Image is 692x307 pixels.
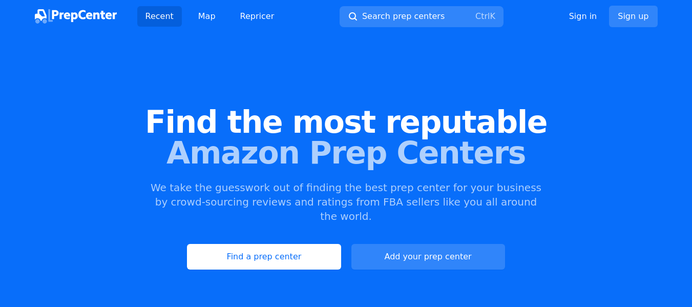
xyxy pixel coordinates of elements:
a: Sign up [609,6,657,27]
img: PrepCenter [35,9,117,24]
a: Recent [137,6,182,27]
kbd: K [490,11,495,21]
a: Repricer [232,6,283,27]
a: Find a prep center [187,244,341,270]
span: Find the most reputable [16,107,676,137]
kbd: Ctrl [475,11,490,21]
button: Search prep centersCtrlK [340,6,504,27]
a: Sign in [569,10,597,23]
a: Add your prep center [351,244,505,270]
span: Search prep centers [362,10,445,23]
a: Map [190,6,224,27]
span: Amazon Prep Centers [16,137,676,168]
p: We take the guesswork out of finding the best prep center for your business by crowd-sourcing rev... [150,180,543,223]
